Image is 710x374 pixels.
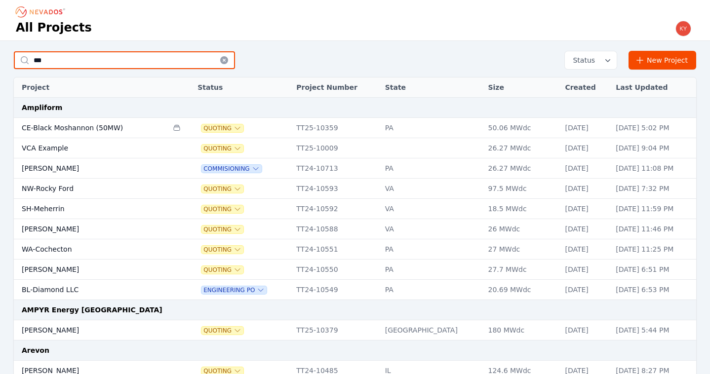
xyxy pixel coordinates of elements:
[14,320,168,340] td: [PERSON_NAME]
[560,320,611,340] td: [DATE]
[483,179,560,199] td: 97.5 MWdc
[14,219,696,239] tr: [PERSON_NAME]QuotingTT24-10588VA26 MWdc[DATE][DATE] 11:46 PM
[483,280,560,300] td: 20.69 MWdc
[629,51,696,70] a: New Project
[201,327,243,335] button: Quoting
[14,199,168,219] td: SH-Meherrin
[380,199,483,219] td: VA
[201,124,243,132] button: Quoting
[291,138,380,158] td: TT25-10009
[16,20,92,36] h1: All Projects
[14,280,168,300] td: BL-Diamond LLC
[560,118,611,138] td: [DATE]
[193,77,291,98] th: Status
[675,21,691,37] img: kyle.macdougall@nevados.solar
[611,77,696,98] th: Last Updated
[380,280,483,300] td: PA
[201,145,243,152] button: Quoting
[565,51,617,69] button: Status
[291,158,380,179] td: TT24-10713
[483,239,560,260] td: 27 MWdc
[291,280,380,300] td: TT24-10549
[14,260,696,280] tr: [PERSON_NAME]QuotingTT24-10550PA27.7 MWdc[DATE][DATE] 6:51 PM
[611,239,696,260] td: [DATE] 11:25 PM
[560,77,611,98] th: Created
[380,239,483,260] td: PA
[611,199,696,219] td: [DATE] 11:59 PM
[14,179,168,199] td: NW-Rocky Ford
[380,179,483,199] td: VA
[14,280,696,300] tr: BL-Diamond LLCEngineering POTT24-10549PA20.69 MWdc[DATE][DATE] 6:53 PM
[611,138,696,158] td: [DATE] 9:04 PM
[291,77,380,98] th: Project Number
[483,320,560,340] td: 180 MWdc
[291,179,380,199] td: TT24-10593
[14,138,696,158] tr: VCA ExampleQuotingTT25-1000926.27 MWdc[DATE][DATE] 9:04 PM
[14,219,168,239] td: [PERSON_NAME]
[201,225,243,233] button: Quoting
[14,77,168,98] th: Project
[560,239,611,260] td: [DATE]
[560,260,611,280] td: [DATE]
[14,340,696,361] td: Arevon
[380,118,483,138] td: PA
[380,77,483,98] th: State
[291,260,380,280] td: TT24-10550
[560,219,611,239] td: [DATE]
[483,260,560,280] td: 27.7 MWdc
[483,158,560,179] td: 26.27 MWdc
[201,185,243,193] button: Quoting
[569,55,595,65] span: Status
[380,158,483,179] td: PA
[14,179,696,199] tr: NW-Rocky FordQuotingTT24-10593VA97.5 MWdc[DATE][DATE] 7:32 PM
[14,98,696,118] td: Ampliform
[611,219,696,239] td: [DATE] 11:46 PM
[14,300,696,320] td: AMPYR Energy [GEOGRAPHIC_DATA]
[16,4,68,20] nav: Breadcrumb
[560,138,611,158] td: [DATE]
[291,118,380,138] td: TT25-10359
[560,280,611,300] td: [DATE]
[201,165,261,173] button: Commisioning
[14,260,168,280] td: [PERSON_NAME]
[291,320,380,340] td: TT25-10379
[201,205,243,213] button: Quoting
[291,219,380,239] td: TT24-10588
[611,260,696,280] td: [DATE] 6:51 PM
[380,260,483,280] td: PA
[201,246,243,254] span: Quoting
[14,199,696,219] tr: SH-MeherrinQuotingTT24-10592VA18.5 MWdc[DATE][DATE] 11:59 PM
[14,320,696,340] tr: [PERSON_NAME]QuotingTT25-10379[GEOGRAPHIC_DATA]180 MWdc[DATE][DATE] 5:44 PM
[560,158,611,179] td: [DATE]
[14,158,696,179] tr: [PERSON_NAME]CommisioningTT24-10713PA26.27 MWdc[DATE][DATE] 11:08 PM
[201,286,267,294] button: Engineering PO
[483,118,560,138] td: 50.06 MWdc
[380,219,483,239] td: VA
[380,320,483,340] td: [GEOGRAPHIC_DATA]
[611,280,696,300] td: [DATE] 6:53 PM
[291,199,380,219] td: TT24-10592
[483,219,560,239] td: 26 MWdc
[483,77,560,98] th: Size
[611,158,696,179] td: [DATE] 11:08 PM
[14,118,696,138] tr: CE-Black Moshannon (50MW)QuotingTT25-10359PA50.06 MWdc[DATE][DATE] 5:02 PM
[560,199,611,219] td: [DATE]
[291,239,380,260] td: TT24-10551
[611,118,696,138] td: [DATE] 5:02 PM
[14,158,168,179] td: [PERSON_NAME]
[560,179,611,199] td: [DATE]
[201,266,243,274] button: Quoting
[611,320,696,340] td: [DATE] 5:44 PM
[483,199,560,219] td: 18.5 MWdc
[611,179,696,199] td: [DATE] 7:32 PM
[483,138,560,158] td: 26.27 MWdc
[14,239,696,260] tr: WA-CochectonQuotingTT24-10551PA27 MWdc[DATE][DATE] 11:25 PM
